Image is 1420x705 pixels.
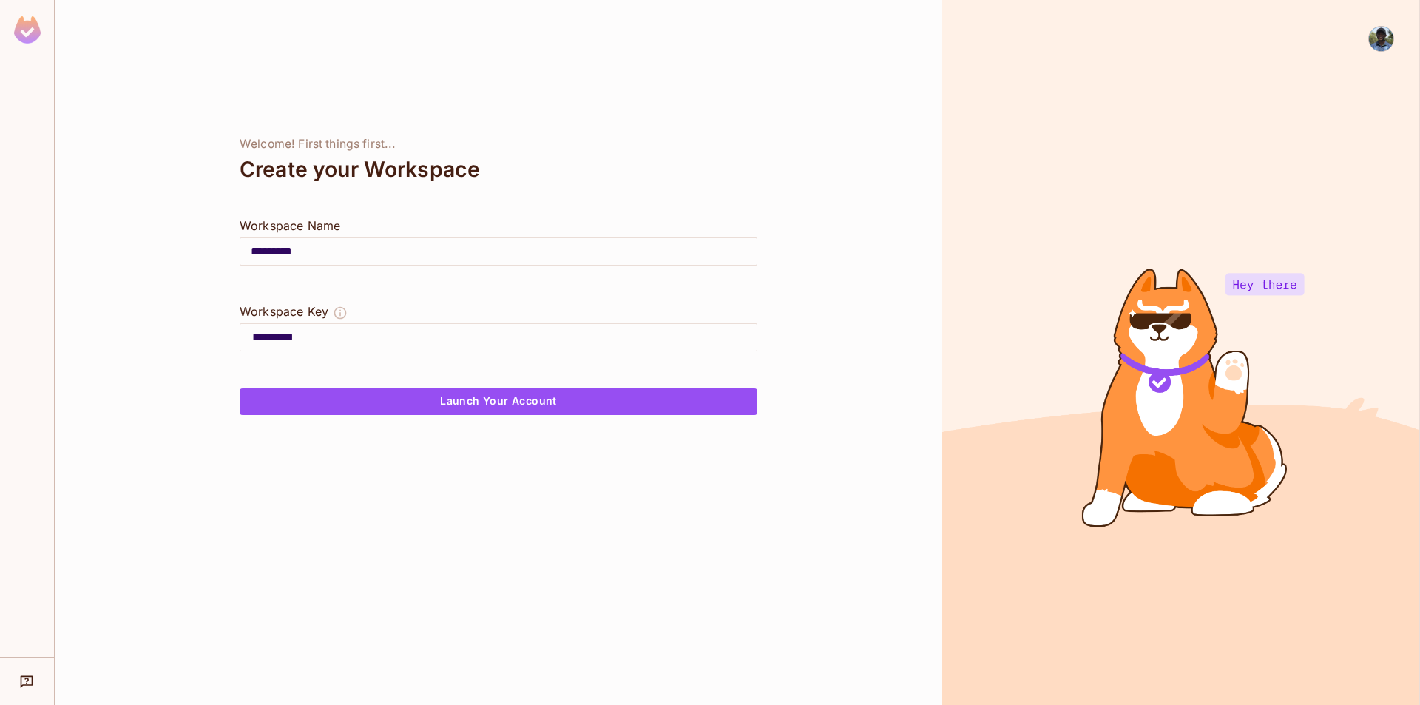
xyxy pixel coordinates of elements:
img: SReyMgAAAABJRU5ErkJggg== [14,16,41,44]
div: Workspace Key [240,303,328,320]
div: Welcome! First things first... [240,137,757,152]
div: Workspace Name [240,217,757,235]
button: Launch Your Account [240,388,757,415]
div: Help & Updates [10,667,44,696]
button: The Workspace Key is unique, and serves as the identifier of your workspace. [333,303,348,323]
img: Rajiv Mounguengue [1369,27,1393,51]
div: Create your Workspace [240,152,757,187]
